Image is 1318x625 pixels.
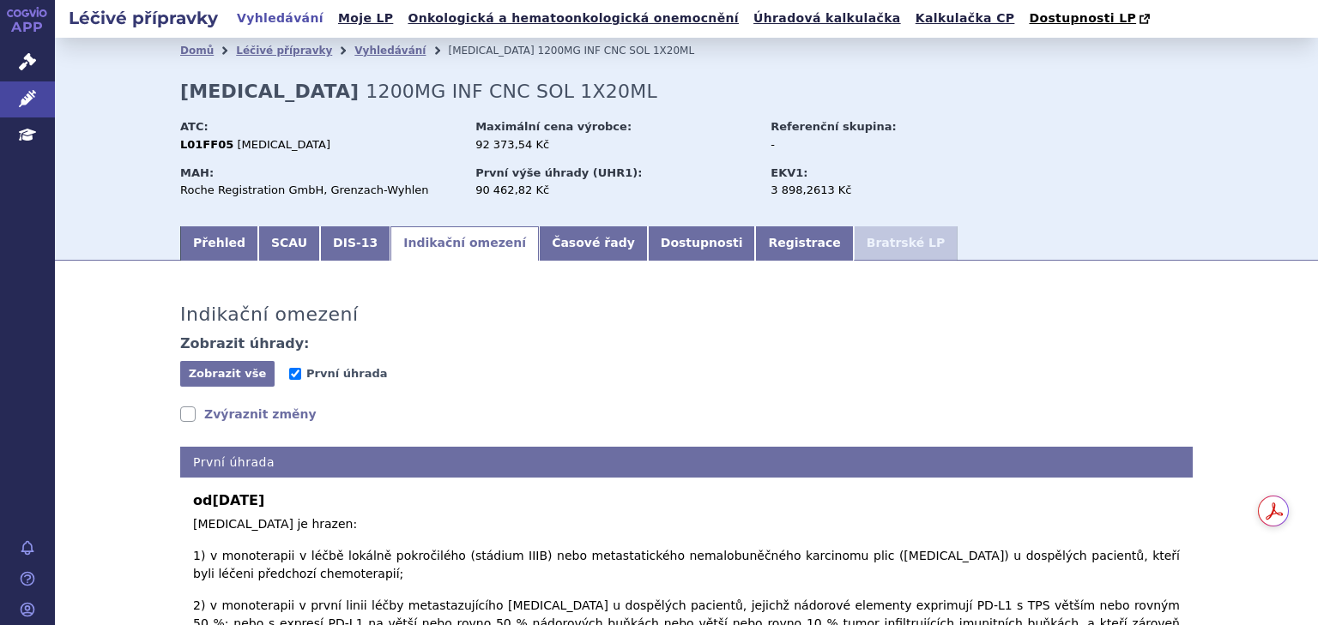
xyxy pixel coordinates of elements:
[289,368,301,380] input: První úhrada
[258,226,320,261] a: SCAU
[180,120,209,133] strong: ATC:
[402,7,744,30] a: Onkologická a hematoonkologická onemocnění
[333,7,398,30] a: Moje LP
[755,226,853,261] a: Registrace
[475,137,754,153] div: 92 373,54 Kč
[771,120,896,133] strong: Referenční skupina:
[366,81,657,102] span: 1200MG INF CNC SOL 1X20ML
[193,490,1180,511] b: od
[180,303,359,326] h3: Indikační omezení
[180,166,214,179] strong: MAH:
[771,183,964,198] div: 3 898,2613 Kč
[538,45,695,57] span: 1200MG INF CNC SOL 1X20ML
[180,361,275,387] button: Zobrazit vše
[180,406,317,423] a: Zvýraznit změny
[180,183,459,198] div: Roche Registration GmbH, Grenzach-Wyhlen
[539,226,648,261] a: Časové řady
[390,226,539,261] a: Indikační omezení
[232,7,329,30] a: Vyhledávání
[55,6,232,30] h2: Léčivé přípravky
[748,7,906,30] a: Úhradová kalkulačka
[1029,11,1136,25] span: Dostupnosti LP
[448,45,534,57] span: [MEDICAL_DATA]
[180,81,359,102] strong: [MEDICAL_DATA]
[648,226,756,261] a: Dostupnosti
[354,45,426,57] a: Vyhledávání
[475,183,754,198] div: 90 462,82 Kč
[475,166,642,179] strong: První výše úhrady (UHR1):
[475,120,632,133] strong: Maximální cena výrobce:
[237,138,330,151] span: [MEDICAL_DATA]
[771,137,964,153] div: -
[180,138,233,151] strong: L01FF05
[180,447,1193,478] h4: První úhrada
[189,367,267,380] span: Zobrazit vše
[180,335,310,352] h4: Zobrazit úhrady:
[910,7,1020,30] a: Kalkulačka CP
[212,492,264,508] span: [DATE]
[1024,7,1158,31] a: Dostupnosti LP
[320,226,390,261] a: DIS-13
[771,166,807,179] strong: EKV1:
[306,367,387,380] span: První úhrada
[180,45,214,57] a: Domů
[180,226,258,261] a: Přehled
[236,45,332,57] a: Léčivé přípravky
